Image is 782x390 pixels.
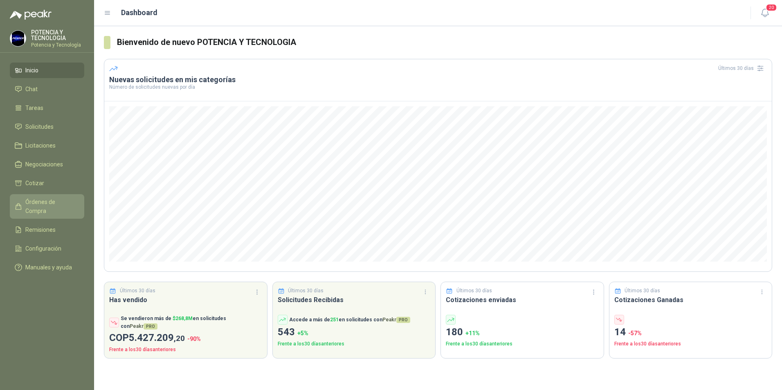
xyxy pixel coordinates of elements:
span: Remisiones [25,225,56,234]
span: Órdenes de Compra [25,197,76,215]
p: COP [109,330,262,346]
div: Últimos 30 días [718,62,767,75]
a: Órdenes de Compra [10,194,84,219]
p: Frente a los 30 días anteriores [614,340,767,348]
span: Cotizar [25,179,44,188]
span: 251 [330,317,339,323]
p: 543 [278,325,431,340]
span: 5.427.209 [129,332,185,343]
a: Licitaciones [10,138,84,153]
span: Chat [25,85,38,94]
span: Peakr [382,317,410,323]
span: ,20 [174,334,185,343]
h3: Cotizaciones enviadas [446,295,599,305]
p: Frente a los 30 días anteriores [109,346,262,354]
a: Chat [10,81,84,97]
p: Últimos 30 días [456,287,492,295]
p: 14 [614,325,767,340]
p: Número de solicitudes nuevas por día [109,85,767,90]
span: Tareas [25,103,43,112]
span: Inicio [25,66,38,75]
h3: Bienvenido de nuevo POTENCIA Y TECNOLOGIA [117,36,772,49]
h1: Dashboard [121,7,157,18]
a: Remisiones [10,222,84,238]
h3: Cotizaciones Ganadas [614,295,767,305]
span: + 5 % [297,330,308,336]
a: Manuales y ayuda [10,260,84,275]
a: Configuración [10,241,84,256]
p: Últimos 30 días [288,287,324,295]
span: PRO [144,323,157,329]
p: Se vendieron más de en solicitudes con [121,315,262,330]
p: Frente a los 30 días anteriores [446,340,599,348]
img: Logo peakr [10,10,52,20]
span: -90 % [187,336,201,342]
span: 20 [766,4,777,11]
span: Manuales y ayuda [25,263,72,272]
button: 20 [757,6,772,20]
h3: Has vendido [109,295,262,305]
p: 180 [446,325,599,340]
span: $ 268,8M [173,316,193,321]
span: Solicitudes [25,122,54,131]
h3: Solicitudes Recibidas [278,295,431,305]
p: POTENCIA Y TECNOLOGIA [31,29,84,41]
p: Frente a los 30 días anteriores [278,340,431,348]
h3: Nuevas solicitudes en mis categorías [109,75,767,85]
img: Company Logo [10,31,26,46]
span: Configuración [25,244,61,253]
a: Negociaciones [10,157,84,172]
span: PRO [396,317,410,323]
span: Licitaciones [25,141,56,150]
span: -57 % [628,330,642,336]
p: Últimos 30 días [625,287,660,295]
a: Tareas [10,100,84,116]
p: Accede a más de en solicitudes con [289,316,410,324]
a: Cotizar [10,175,84,191]
span: Peakr [130,323,157,329]
span: + 11 % [465,330,480,336]
p: Últimos 30 días [120,287,155,295]
a: Solicitudes [10,119,84,134]
span: Negociaciones [25,160,63,169]
p: Potencia y Tecnología [31,43,84,47]
a: Inicio [10,63,84,78]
